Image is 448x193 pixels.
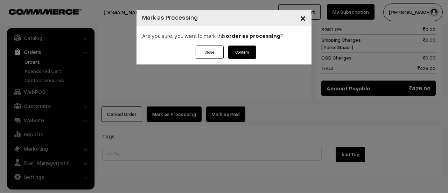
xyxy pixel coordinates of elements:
[136,26,311,46] div: Are you sure, you want to mark this ?
[300,11,306,24] span: ×
[226,32,280,39] strong: order as processing
[196,46,224,59] button: Close
[228,46,256,59] button: Confirm
[142,13,198,22] h4: Mark as Processing
[294,7,311,29] button: Close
